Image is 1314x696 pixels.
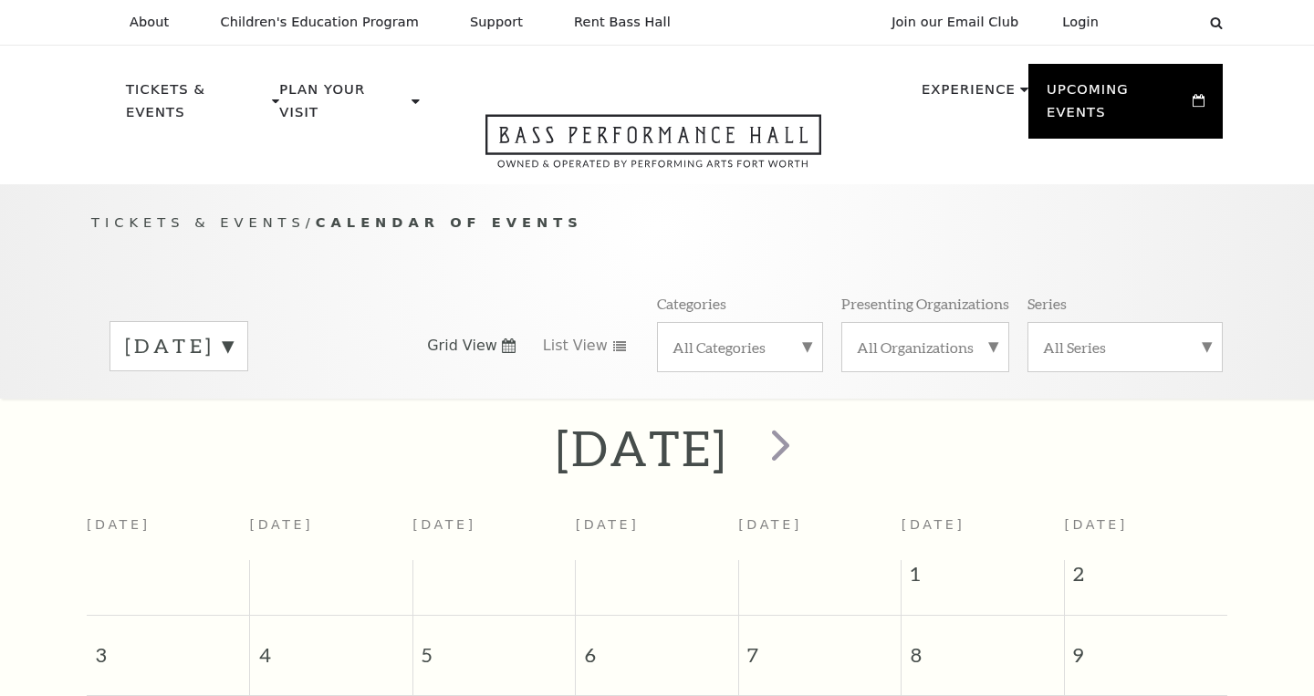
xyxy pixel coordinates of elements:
[1064,517,1128,532] span: [DATE]
[91,214,306,230] span: Tickets & Events
[841,294,1009,313] p: Presenting Organizations
[87,506,250,560] th: [DATE]
[543,336,608,356] span: List View
[738,506,902,560] th: [DATE]
[739,616,902,679] span: 7
[130,15,169,30] p: About
[902,517,965,532] span: [DATE]
[576,616,738,679] span: 6
[1047,78,1188,134] p: Upcoming Events
[922,78,1016,111] p: Experience
[1027,294,1067,313] p: Series
[857,338,994,357] label: All Organizations
[470,15,523,30] p: Support
[250,506,413,560] th: [DATE]
[220,15,419,30] p: Children's Education Program
[1128,14,1193,31] select: Select:
[126,78,267,134] p: Tickets & Events
[657,294,726,313] p: Categories
[87,616,249,679] span: 3
[412,506,576,560] th: [DATE]
[673,338,808,357] label: All Categories
[902,560,1064,597] span: 1
[574,15,671,30] p: Rent Bass Hall
[1065,616,1227,679] span: 9
[1043,338,1207,357] label: All Series
[556,419,728,477] h2: [DATE]
[746,416,812,481] button: next
[1065,560,1227,597] span: 2
[902,616,1064,679] span: 8
[413,616,576,679] span: 5
[427,336,497,356] span: Grid View
[279,78,407,134] p: Plan Your Visit
[576,506,739,560] th: [DATE]
[91,212,1223,234] p: /
[250,616,412,679] span: 4
[316,214,583,230] span: Calendar of Events
[125,332,233,360] label: [DATE]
